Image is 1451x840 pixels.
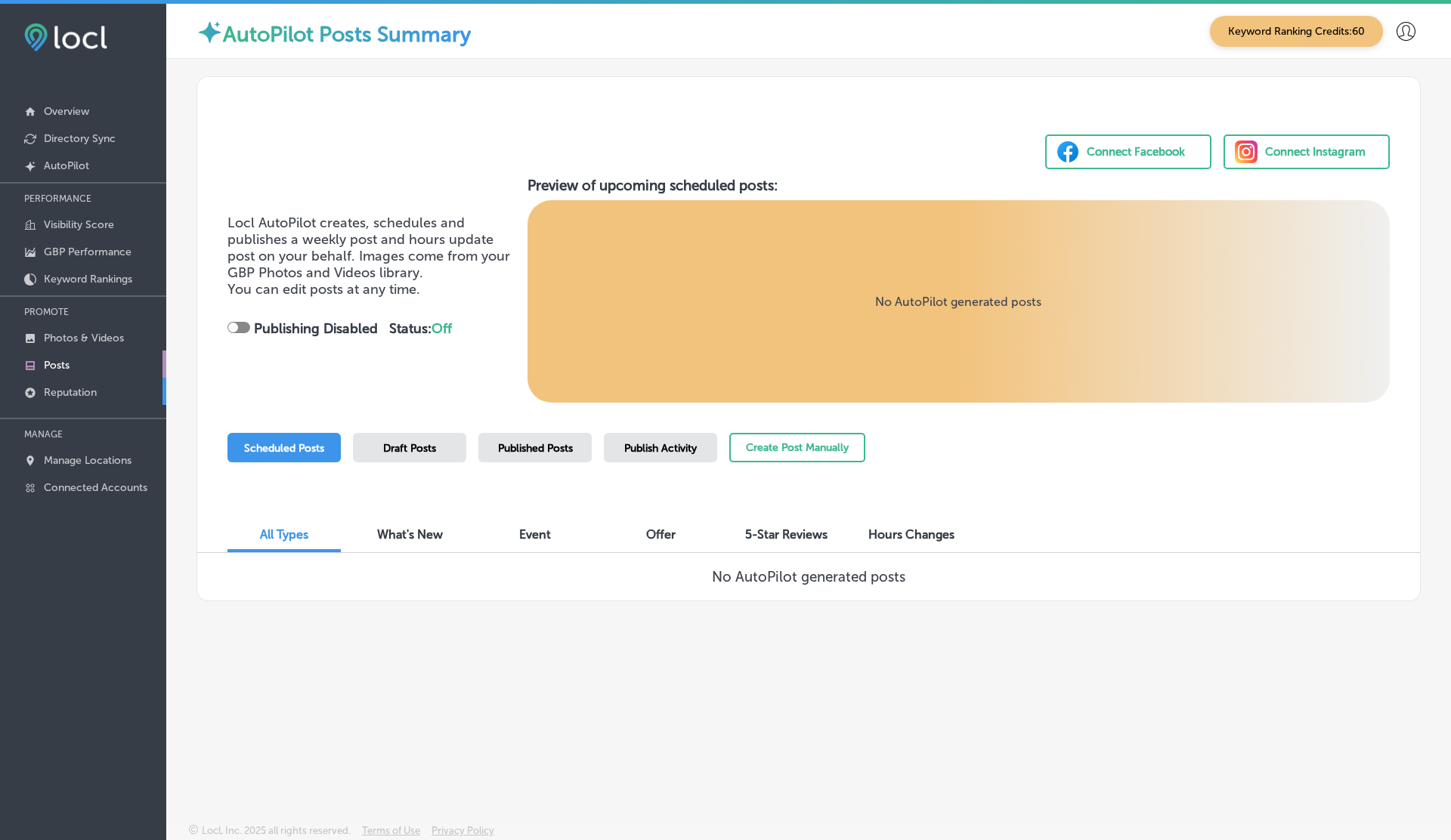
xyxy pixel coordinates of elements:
[44,332,124,344] p: Photos & Videos
[44,159,89,172] p: AutoPilot
[383,442,436,455] span: Draft Posts
[260,527,308,542] span: All Types
[519,527,551,542] span: Event
[1224,134,1390,169] button: Connect Instagram
[44,481,147,494] p: Connected Accounts
[1045,134,1211,169] button: Connect Facebook
[227,215,510,281] span: Locl AutoPilot creates, schedules and publishes a weekly post and hours update post on your behal...
[1087,141,1185,163] div: Connect Facebook
[24,23,107,51] img: fda3e92497d09a02dc62c9cd864e3231.png
[875,295,1041,309] p: No AutoPilot generated posts
[432,320,452,337] span: Off
[44,359,70,372] p: Posts
[44,246,131,258] p: GBP Performance
[254,320,378,337] strong: Publishing Disabled
[712,568,905,585] h3: No AutoPilot generated posts
[377,527,443,542] span: What's New
[1265,141,1366,163] div: Connect Instagram
[196,19,223,45] img: autopilot-icon
[745,527,828,542] span: 5-Star Reviews
[44,454,131,467] p: Manage Locations
[44,273,132,286] p: Keyword Rankings
[646,527,676,542] span: Offer
[527,177,1391,194] h3: Preview of upcoming scheduled posts:
[1210,16,1383,47] span: Keyword Ranking Credits: 60
[202,825,351,836] p: Locl, Inc. 2025 all rights reserved.
[44,105,89,118] p: Overview
[44,218,114,231] p: Visibility Score
[389,320,452,337] strong: Status:
[227,281,420,298] span: You can edit posts at any time.
[624,442,697,455] span: Publish Activity
[868,527,954,542] span: Hours Changes
[498,442,573,455] span: Published Posts
[44,386,97,399] p: Reputation
[223,22,471,47] label: AutoPilot Posts Summary
[44,132,116,145] p: Directory Sync
[244,442,324,455] span: Scheduled Posts
[729,433,865,462] button: Create Post Manually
